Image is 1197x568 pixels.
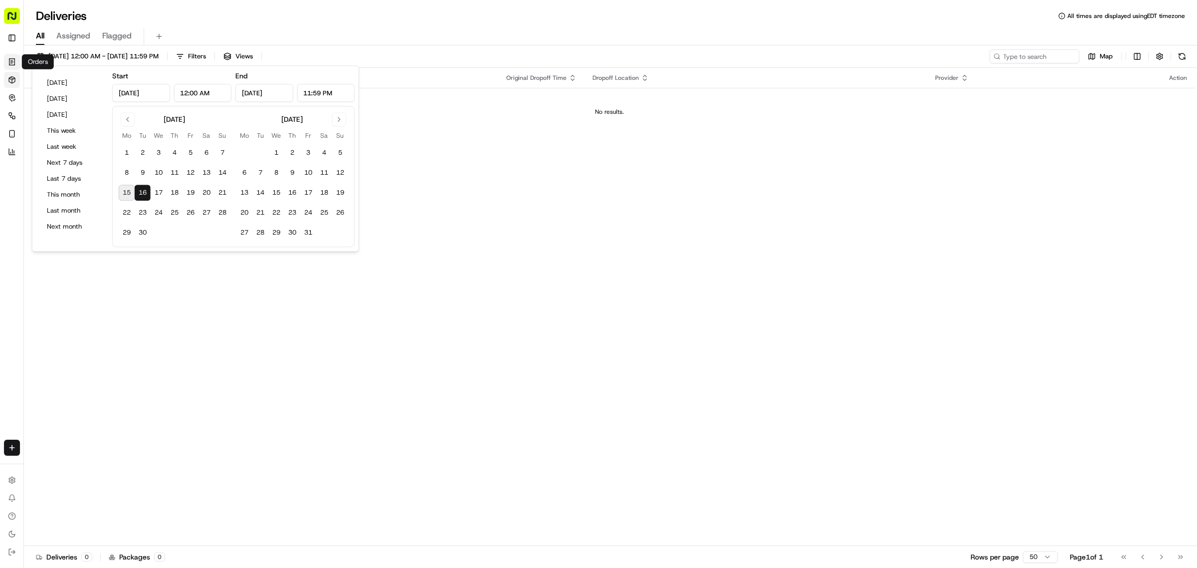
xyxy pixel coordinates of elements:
button: 10 [300,165,316,181]
img: 1736555255976-a54dd68f-1ca7-489b-9aae-adbdc363a1c4 [20,182,28,190]
span: • [83,182,86,190]
span: Knowledge Base [20,223,76,233]
button: 19 [332,185,348,201]
button: 26 [183,205,199,221]
div: Action [1169,74,1187,82]
button: 25 [316,205,332,221]
button: 13 [199,165,214,181]
button: This month [42,188,102,202]
span: Map [1100,52,1113,61]
th: Saturday [199,130,214,141]
button: 12 [332,165,348,181]
th: Thursday [284,130,300,141]
img: 1736555255976-a54dd68f-1ca7-489b-9aae-adbdc363a1c4 [20,155,28,163]
button: 18 [316,185,332,201]
span: Flagged [102,30,132,42]
th: Monday [119,130,135,141]
button: 16 [284,185,300,201]
button: 24 [151,205,167,221]
button: 4 [316,145,332,161]
span: [PERSON_NAME] [31,182,81,190]
p: Welcome 👋 [10,40,182,56]
button: 26 [332,205,348,221]
label: Start [112,71,128,80]
button: 29 [268,225,284,241]
button: [DATE] [42,108,102,122]
button: 6 [236,165,252,181]
img: Liam S. [10,172,26,188]
button: See all [155,128,182,140]
button: 23 [284,205,300,221]
button: 11 [167,165,183,181]
div: Start new chat [45,95,164,105]
div: Page 1 of 1 [1070,552,1103,562]
button: 7 [252,165,268,181]
th: Sunday [214,130,230,141]
button: 10 [151,165,167,181]
input: Type to search [990,49,1079,63]
button: 2 [135,145,151,161]
span: Dropoff Location [593,74,639,82]
img: 1753817452368-0c19585d-7be3-40d9-9a41-2dc781b3d1eb [21,95,39,113]
th: Tuesday [135,130,151,141]
button: 9 [284,165,300,181]
button: 14 [214,165,230,181]
button: 21 [252,205,268,221]
div: We're available if you need us! [45,105,137,113]
button: [DATE] [42,92,102,106]
p: Rows per page [971,552,1019,562]
span: Assigned [56,30,90,42]
img: 1736555255976-a54dd68f-1ca7-489b-9aae-adbdc363a1c4 [10,95,28,113]
img: Liam S. [10,145,26,161]
span: [PERSON_NAME] [31,155,81,163]
button: 27 [236,225,252,241]
button: Refresh [1175,49,1189,63]
button: 4 [167,145,183,161]
button: 29 [119,225,135,241]
button: Map [1083,49,1117,63]
a: 💻API Documentation [80,219,164,237]
button: Go to previous month [121,112,135,126]
button: 2 [284,145,300,161]
button: Views [219,49,257,63]
span: [DATE] [88,182,109,190]
button: [DATE] [42,76,102,90]
span: Views [235,52,253,61]
button: 21 [214,185,230,201]
button: 17 [300,185,316,201]
button: 6 [199,145,214,161]
button: 22 [119,205,135,221]
div: No results. [28,108,1191,116]
button: This week [42,124,102,138]
button: 15 [119,185,135,201]
div: Past conversations [10,130,67,138]
button: 1 [119,145,135,161]
button: 16 [135,185,151,201]
span: Filters [188,52,206,61]
button: 1 [268,145,284,161]
button: 30 [284,225,300,241]
button: 8 [119,165,135,181]
div: 💻 [84,224,92,232]
th: Wednesday [268,130,284,141]
a: 📗Knowledge Base [6,219,80,237]
th: Sunday [332,130,348,141]
input: Time [174,84,231,102]
span: Pylon [99,248,121,255]
button: 24 [300,205,316,221]
label: End [235,71,247,80]
button: 25 [167,205,183,221]
input: Got a question? Start typing here... [26,64,180,75]
button: 28 [252,225,268,241]
button: Last month [42,204,102,218]
button: 20 [236,205,252,221]
div: [DATE] [164,114,185,124]
th: Saturday [316,130,332,141]
button: [DATE] 12:00 AM - [DATE] 11:59 PM [32,49,163,63]
span: [DATE] 12:00 AM - [DATE] 11:59 PM [48,52,159,61]
button: 8 [268,165,284,181]
button: 30 [135,225,151,241]
span: [DATE] [88,155,109,163]
button: 20 [199,185,214,201]
button: 27 [199,205,214,221]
